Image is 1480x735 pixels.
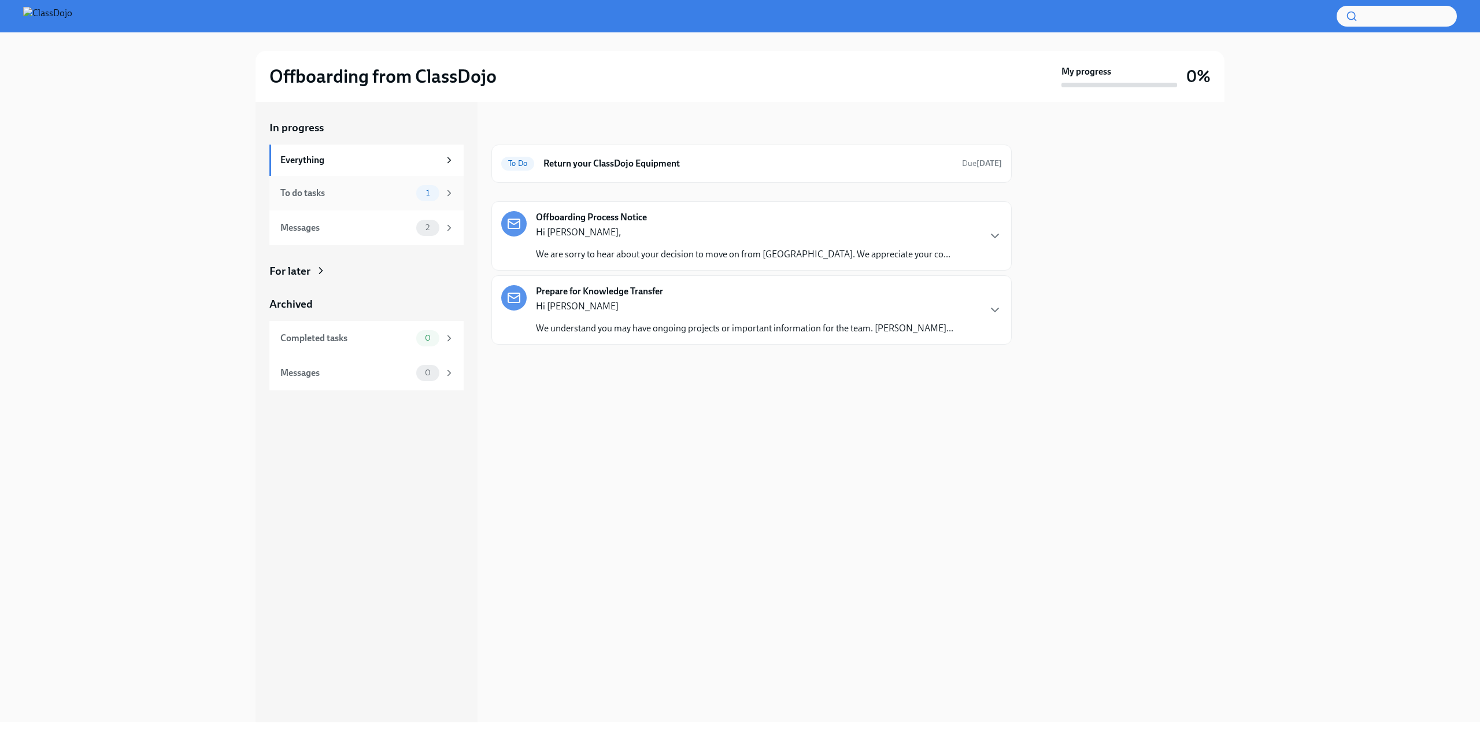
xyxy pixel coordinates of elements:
span: To Do [501,159,534,168]
a: Everything [269,145,464,176]
div: Everything [280,154,439,167]
a: Messages0 [269,356,464,390]
span: August 24th, 2025 12:00 [962,158,1002,169]
span: 0 [418,368,438,377]
a: Completed tasks0 [269,321,464,356]
div: Completed tasks [280,332,412,345]
strong: Prepare for Knowledge Transfer [536,285,663,298]
a: Archived [269,297,464,312]
div: Messages [280,221,412,234]
h2: Offboarding from ClassDojo [269,65,497,88]
a: In progress [269,120,464,135]
span: 1 [419,189,436,197]
span: 2 [419,223,436,232]
a: To do tasks1 [269,176,464,210]
p: We are sorry to hear about your decision to move on from [GEOGRAPHIC_DATA]. We appreciate your co... [536,248,950,261]
span: 0 [418,334,438,342]
strong: [DATE] [976,158,1002,168]
span: Due [962,158,1002,168]
p: We understand you may have ongoing projects or important information for the team. [PERSON_NAME]... [536,322,953,335]
h6: Return your ClassDojo Equipment [543,157,953,170]
div: For later [269,264,310,279]
div: To do tasks [280,187,412,200]
p: Hi [PERSON_NAME] [536,300,953,313]
div: Messages [280,367,412,379]
a: Messages2 [269,210,464,245]
div: In progress [491,120,546,135]
a: To DoReturn your ClassDojo EquipmentDue[DATE] [501,154,1002,173]
h3: 0% [1186,66,1211,87]
img: ClassDojo [23,7,72,25]
a: For later [269,264,464,279]
strong: My progress [1061,65,1111,78]
p: Hi [PERSON_NAME], [536,226,950,239]
strong: Offboarding Process Notice [536,211,647,224]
